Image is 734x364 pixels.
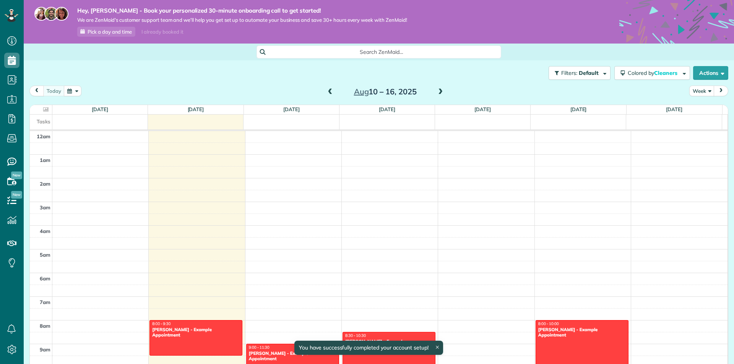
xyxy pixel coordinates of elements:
div: You have successfully completed your account setup! [294,341,443,355]
span: 9am [40,346,50,353]
a: [DATE] [474,106,491,112]
span: 7am [40,299,50,305]
span: 8am [40,323,50,329]
span: Default [579,70,599,76]
span: 6am [40,275,50,281]
button: Filters: Default [549,66,611,80]
span: 8:00 - 10:00 [538,321,559,326]
div: I already booked it [137,27,188,37]
button: today [43,86,65,96]
span: 12am [37,133,50,139]
span: New [11,191,22,199]
a: Filters: Default [545,66,611,80]
span: Filters: [561,70,577,76]
span: New [11,171,22,179]
a: [DATE] [570,106,587,112]
span: Aug [354,87,369,96]
a: [DATE] [379,106,395,112]
a: [DATE] [283,106,300,112]
span: 3am [40,204,50,210]
button: prev [29,86,44,96]
span: 9:00 - 11:30 [249,345,270,350]
strong: Hey, [PERSON_NAME] - Book your personalized 30-minute onboarding call to get started! [77,7,407,15]
div: [PERSON_NAME] - Example Appointment [538,327,626,338]
span: Colored by [628,70,680,76]
span: 1am [40,157,50,163]
span: 4am [40,228,50,234]
span: 5am [40,252,50,258]
span: 8:30 - 10:30 [345,333,366,338]
img: michelle-19f622bdf1676172e81f8f8fba1fb50e276960ebfe0243fe18214015130c80e4.jpg [55,7,68,21]
a: [DATE] [666,106,682,112]
button: next [714,86,728,96]
div: [PERSON_NAME] - Example Appointment [248,351,337,362]
a: Pick a day and time [77,27,135,37]
button: Week [689,86,715,96]
span: Tasks [37,118,50,125]
div: [PERSON_NAME] - Example Appointment [345,339,433,350]
a: [DATE] [92,106,108,112]
button: Colored byCleaners [614,66,690,80]
span: Pick a day and time [88,29,132,35]
span: Cleaners [654,70,679,76]
button: Actions [693,66,728,80]
a: [DATE] [188,106,204,112]
img: maria-72a9807cf96188c08ef61303f053569d2e2a8a1cde33d635c8a3ac13582a053d.jpg [34,7,48,21]
div: [PERSON_NAME] - Example Appointment [152,327,240,338]
span: 8:00 - 9:30 [152,321,171,326]
span: 2am [40,181,50,187]
span: We are ZenMaid’s customer support team and we’ll help you get set up to automate your business an... [77,17,407,23]
h2: 10 – 16, 2025 [338,87,433,96]
img: jorge-587dff0eeaa6aab1f244e6dc62b8924c3b6ad411094392a53c71c6c4a576187d.jpg [44,7,58,21]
